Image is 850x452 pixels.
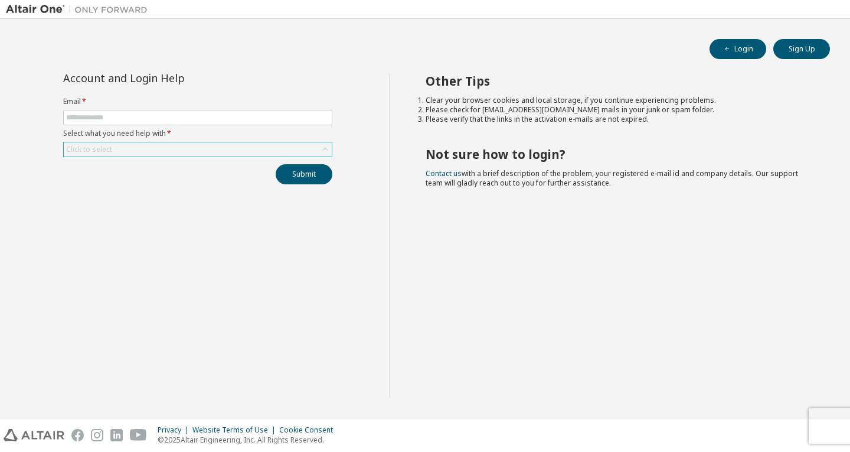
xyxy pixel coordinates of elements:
button: Login [710,39,766,59]
li: Please verify that the links in the activation e-mails are not expired. [426,115,809,124]
li: Clear your browser cookies and local storage, if you continue experiencing problems. [426,96,809,105]
img: altair_logo.svg [4,429,64,441]
div: Website Terms of Use [192,425,279,435]
div: Cookie Consent [279,425,340,435]
img: facebook.svg [71,429,84,441]
img: Altair One [6,4,153,15]
button: Sign Up [773,39,830,59]
h2: Other Tips [426,73,809,89]
p: © 2025 Altair Engineering, Inc. All Rights Reserved. [158,435,340,445]
div: Account and Login Help [63,73,279,83]
a: Contact us [426,168,462,178]
div: Click to select [66,145,112,154]
img: linkedin.svg [110,429,123,441]
div: Click to select [64,142,332,157]
button: Submit [276,164,332,184]
label: Email [63,97,332,106]
h2: Not sure how to login? [426,147,809,162]
div: Privacy [158,425,192,435]
li: Please check for [EMAIL_ADDRESS][DOMAIN_NAME] mails in your junk or spam folder. [426,105,809,115]
label: Select what you need help with [63,129,332,138]
img: instagram.svg [91,429,103,441]
span: with a brief description of the problem, your registered e-mail id and company details. Our suppo... [426,168,798,188]
img: youtube.svg [130,429,147,441]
